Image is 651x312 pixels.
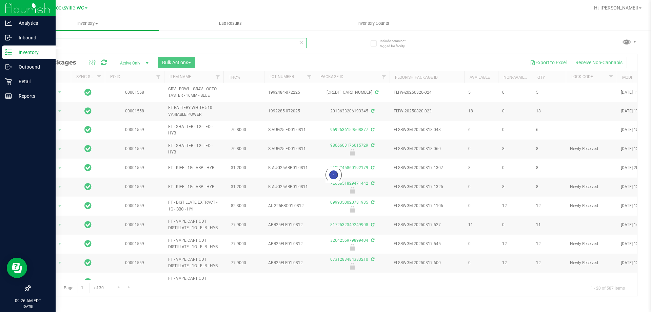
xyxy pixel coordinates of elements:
a: Inventory [16,16,159,31]
inline-svg: Inventory [5,49,12,56]
p: Inventory [12,48,53,56]
a: Inventory Counts [302,16,445,31]
inline-svg: Inbound [5,34,12,41]
iframe: Resource center [7,258,27,278]
p: Inbound [12,34,53,42]
span: Lab Results [210,20,251,26]
p: Outbound [12,63,53,71]
p: 09:26 AM EDT [3,298,53,304]
inline-svg: Analytics [5,20,12,26]
p: Analytics [12,19,53,27]
p: [DATE] [3,304,53,309]
inline-svg: Outbound [5,63,12,70]
span: Clear [299,38,303,47]
span: Brooksville WC [51,5,84,11]
p: Retail [12,77,53,86]
p: Reports [12,92,53,100]
span: Inventory Counts [348,20,398,26]
inline-svg: Retail [5,78,12,85]
input: Search Package ID, Item Name, SKU, Lot or Part Number... [30,38,307,48]
a: Lab Results [159,16,302,31]
span: Include items not tagged for facility [380,38,414,49]
inline-svg: Reports [5,93,12,99]
span: Hi, [PERSON_NAME]! [594,5,638,11]
span: Inventory [16,20,159,26]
